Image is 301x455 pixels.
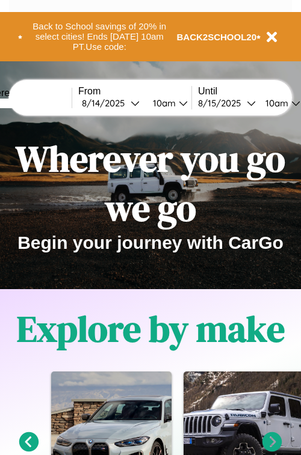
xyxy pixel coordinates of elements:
h1: Explore by make [17,304,285,353]
div: 8 / 15 / 2025 [198,97,247,109]
div: 8 / 14 / 2025 [82,97,131,109]
label: From [78,86,191,97]
div: 10am [147,97,179,109]
b: BACK2SCHOOL20 [177,32,257,42]
button: Back to School savings of 20% in select cities! Ends [DATE] 10am PT.Use code: [22,18,177,55]
button: 10am [143,97,191,109]
button: 8/14/2025 [78,97,143,109]
div: 10am [259,97,291,109]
